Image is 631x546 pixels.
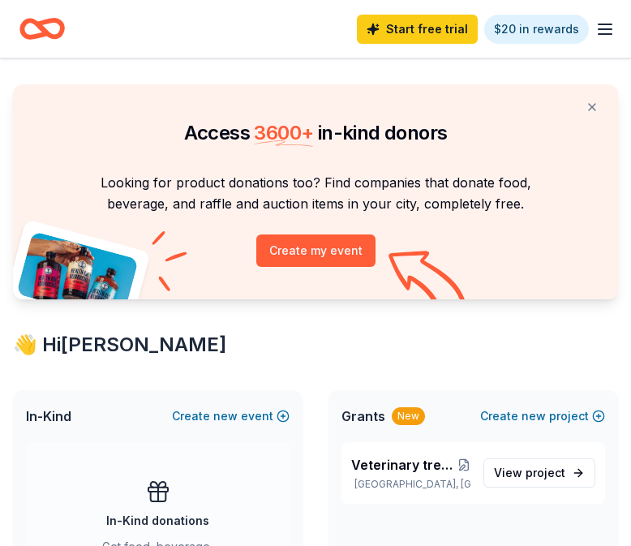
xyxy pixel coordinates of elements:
[480,406,605,426] button: Createnewproject
[19,10,65,48] a: Home
[388,251,470,312] img: Curvy arrow
[351,478,470,491] p: [GEOGRAPHIC_DATA], [GEOGRAPHIC_DATA]
[494,463,565,483] span: View
[26,406,71,426] span: In-Kind
[341,406,385,426] span: Grants
[13,332,618,358] div: 👋 Hi [PERSON_NAME]
[351,455,457,475] span: Veterinary treatment for rescue dogs so they are healthy and adoptable
[106,511,209,531] div: In-Kind donations
[526,466,565,479] span: project
[184,121,448,144] span: Access in-kind donors
[32,172,599,215] p: Looking for product donations too? Find companies that donate food, beverage, and raffle and auct...
[357,15,478,44] a: Start free trial
[483,458,595,488] a: View project
[254,121,313,144] span: 3600 +
[256,234,376,267] button: Create my event
[484,15,589,44] a: $20 in rewards
[522,406,546,426] span: new
[172,406,290,426] button: Createnewevent
[213,406,238,426] span: new
[392,407,425,425] div: New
